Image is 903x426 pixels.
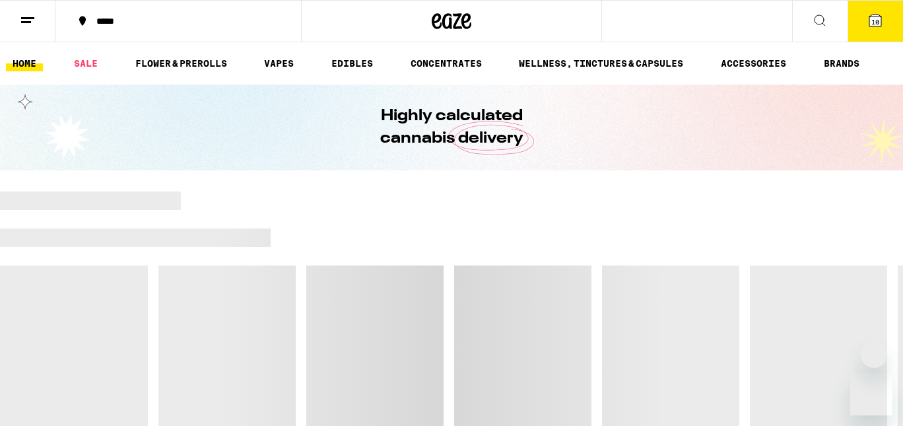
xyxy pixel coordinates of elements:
a: FLOWER & PREROLLS [129,55,234,71]
a: VAPES [257,55,300,71]
a: CONCENTRATES [404,55,488,71]
a: EDIBLES [325,55,380,71]
a: BRANDS [817,55,866,71]
a: WELLNESS, TINCTURES & CAPSULES [512,55,690,71]
a: SALE [67,55,104,71]
span: 10 [871,18,879,26]
iframe: Close message [861,341,887,368]
h1: Highly calculated cannabis delivery [343,105,560,150]
iframe: Button to launch messaging window [850,373,892,415]
a: HOME [6,55,43,71]
button: 10 [848,1,903,42]
a: ACCESSORIES [714,55,793,71]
